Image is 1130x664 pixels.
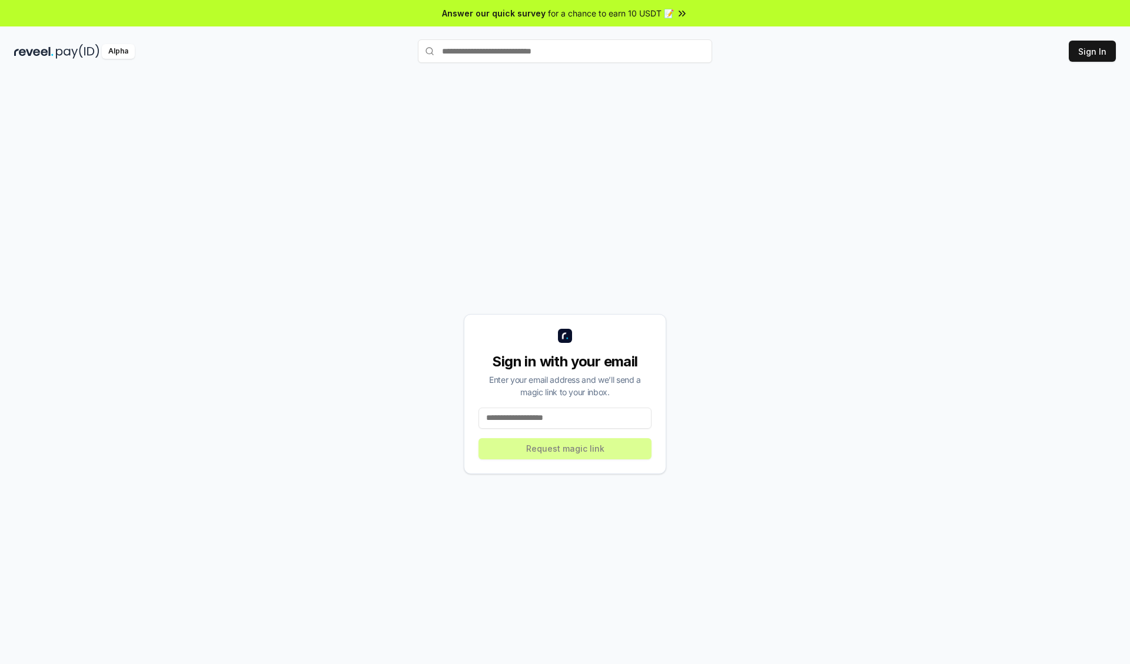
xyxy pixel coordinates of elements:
div: Enter your email address and we’ll send a magic link to your inbox. [478,373,652,398]
div: Alpha [102,44,135,59]
img: pay_id [56,44,99,59]
span: for a chance to earn 10 USDT 📝 [548,7,674,19]
button: Sign In [1069,41,1116,62]
span: Answer our quick survey [442,7,546,19]
img: reveel_dark [14,44,54,59]
img: logo_small [558,329,572,343]
div: Sign in with your email [478,352,652,371]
